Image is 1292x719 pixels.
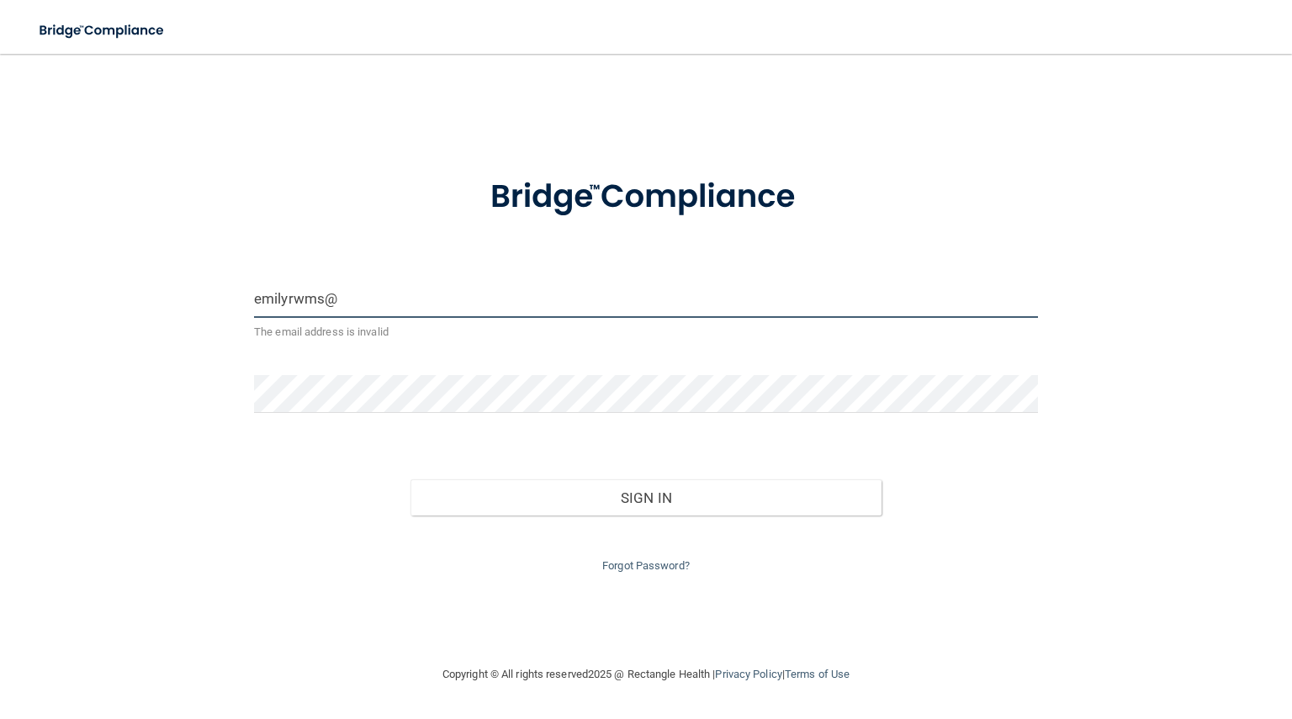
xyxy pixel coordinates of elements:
[715,668,781,680] a: Privacy Policy
[410,479,881,516] button: Sign In
[254,280,1038,318] input: Email
[457,155,836,240] img: bridge_compliance_login_screen.278c3ca4.svg
[254,322,1038,342] p: The email address is invalid
[339,648,953,701] div: Copyright © All rights reserved 2025 @ Rectangle Health | |
[602,559,690,572] a: Forgot Password?
[785,668,850,680] a: Terms of Use
[25,13,180,48] img: bridge_compliance_login_screen.278c3ca4.svg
